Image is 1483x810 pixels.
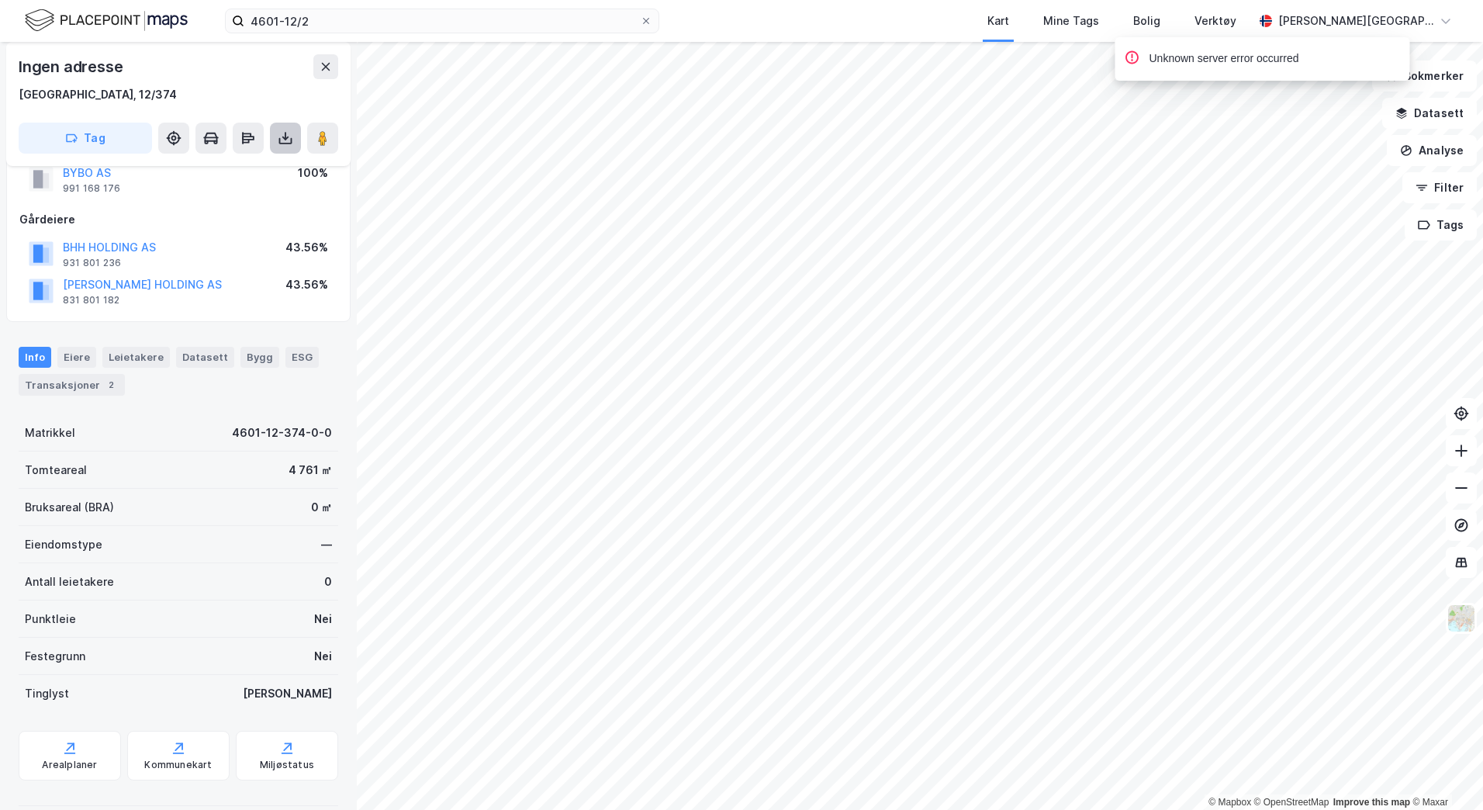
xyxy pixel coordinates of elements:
[25,610,76,628] div: Punktleie
[1333,797,1410,808] a: Improve this map
[1382,98,1477,129] button: Datasett
[289,461,332,479] div: 4 761 ㎡
[314,647,332,666] div: Nei
[63,182,120,195] div: 991 168 176
[19,374,125,396] div: Transaksjoner
[103,377,119,393] div: 2
[321,535,332,554] div: —
[19,210,337,229] div: Gårdeiere
[1447,604,1476,633] img: Z
[25,647,85,666] div: Festegrunn
[243,684,332,703] div: [PERSON_NAME]
[176,347,234,367] div: Datasett
[25,573,114,591] div: Antall leietakere
[1405,736,1483,810] div: Kontrollprogram for chat
[63,294,119,306] div: 831 801 182
[102,347,170,367] div: Leietakere
[1278,12,1433,30] div: [PERSON_NAME][GEOGRAPHIC_DATA]
[232,424,332,442] div: 4601-12-374-0-0
[285,347,319,367] div: ESG
[1133,12,1160,30] div: Bolig
[25,535,102,554] div: Eiendomstype
[25,684,69,703] div: Tinglyst
[19,54,126,79] div: Ingen adresse
[260,759,314,771] div: Miljøstatus
[285,238,328,257] div: 43.56%
[25,424,75,442] div: Matrikkel
[19,347,51,367] div: Info
[19,85,177,104] div: [GEOGRAPHIC_DATA], 12/374
[311,498,332,517] div: 0 ㎡
[1194,12,1236,30] div: Verktøy
[1387,135,1477,166] button: Analyse
[324,573,332,591] div: 0
[1254,797,1329,808] a: OpenStreetMap
[25,7,188,34] img: logo.f888ab2527a4732fd821a326f86c7f29.svg
[285,275,328,294] div: 43.56%
[25,498,114,517] div: Bruksareal (BRA)
[240,347,279,367] div: Bygg
[1208,797,1251,808] a: Mapbox
[63,257,121,269] div: 931 801 236
[314,610,332,628] div: Nei
[244,9,640,33] input: Søk på adresse, matrikkel, gårdeiere, leietakere eller personer
[1043,12,1099,30] div: Mine Tags
[1402,172,1477,203] button: Filter
[25,461,87,479] div: Tomteareal
[19,123,152,154] button: Tag
[1405,209,1477,241] button: Tags
[987,12,1009,30] div: Kart
[144,759,212,771] div: Kommunekart
[298,164,328,182] div: 100%
[57,347,96,367] div: Eiere
[1405,736,1483,810] iframe: Chat Widget
[42,759,97,771] div: Arealplaner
